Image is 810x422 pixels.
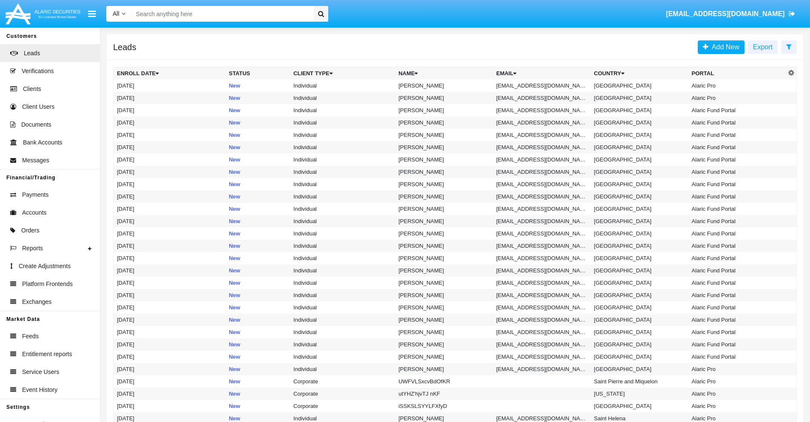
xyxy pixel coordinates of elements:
td: [PERSON_NAME] [395,301,493,314]
span: Documents [21,120,51,129]
td: [EMAIL_ADDRESS][DOMAIN_NAME] [493,227,591,240]
span: Payments [22,190,48,199]
td: [EMAIL_ADDRESS][DOMAIN_NAME] [493,178,591,190]
th: Client Type [290,67,395,80]
td: Alaric Fund Portal [688,326,786,338]
td: [PERSON_NAME] [395,289,493,301]
td: [DATE] [114,178,226,190]
td: [EMAIL_ADDRESS][DOMAIN_NAME] [493,153,591,166]
td: Alaric Fund Portal [688,314,786,326]
td: [PERSON_NAME] [395,203,493,215]
td: Individual [290,178,395,190]
td: [DATE] [114,141,226,153]
td: Alaric Fund Portal [688,227,786,240]
td: [PERSON_NAME] [395,104,493,116]
td: New [225,264,290,277]
td: Individual [290,363,395,375]
td: Individual [290,252,395,264]
td: Alaric Fund Portal [688,190,786,203]
td: [GEOGRAPHIC_DATA] [591,166,688,178]
td: [EMAIL_ADDRESS][DOMAIN_NAME] [493,141,591,153]
td: [GEOGRAPHIC_DATA] [591,240,688,252]
td: [PERSON_NAME] [395,277,493,289]
td: [GEOGRAPHIC_DATA] [591,277,688,289]
td: [GEOGRAPHIC_DATA] [591,141,688,153]
td: New [225,400,290,412]
td: [DATE] [114,166,226,178]
td: New [225,141,290,153]
td: [EMAIL_ADDRESS][DOMAIN_NAME] [493,351,591,363]
td: [PERSON_NAME] [395,338,493,351]
span: Orders [21,226,40,235]
td: [DATE] [114,400,226,412]
td: Alaric Fund Portal [688,104,786,116]
td: New [225,301,290,314]
td: New [225,227,290,240]
td: New [225,116,290,129]
td: Individual [290,301,395,314]
td: Alaric Fund Portal [688,289,786,301]
span: Client Users [22,102,54,111]
td: [GEOGRAPHIC_DATA] [591,92,688,104]
td: New [225,289,290,301]
td: [GEOGRAPHIC_DATA] [591,227,688,240]
td: Individual [290,203,395,215]
td: [GEOGRAPHIC_DATA] [591,338,688,351]
td: [GEOGRAPHIC_DATA] [591,351,688,363]
td: Alaric Fund Portal [688,351,786,363]
td: [EMAIL_ADDRESS][DOMAIN_NAME] [493,314,591,326]
td: [PERSON_NAME] [395,227,493,240]
td: [DATE] [114,264,226,277]
td: [DATE] [114,104,226,116]
td: [PERSON_NAME] [395,141,493,153]
td: [PERSON_NAME] [395,116,493,129]
td: iSSKSLSYYLFXfyD [395,400,493,412]
td: [GEOGRAPHIC_DATA] [591,264,688,277]
td: [DATE] [114,326,226,338]
td: New [225,190,290,203]
td: New [225,79,290,92]
td: New [225,104,290,116]
td: Individual [290,190,395,203]
td: [EMAIL_ADDRESS][DOMAIN_NAME] [493,104,591,116]
td: Alaric Fund Portal [688,264,786,277]
td: Alaric Pro [688,400,786,412]
td: Alaric Fund Portal [688,277,786,289]
td: New [225,388,290,400]
td: [EMAIL_ADDRESS][DOMAIN_NAME] [493,338,591,351]
td: [DATE] [114,227,226,240]
td: [GEOGRAPHIC_DATA] [591,363,688,375]
td: UWFVLSxcvBdOfKR [395,375,493,388]
td: New [225,252,290,264]
td: [EMAIL_ADDRESS][DOMAIN_NAME] [493,252,591,264]
td: [PERSON_NAME] [395,363,493,375]
td: Individual [290,215,395,227]
td: Corporate [290,375,395,388]
td: Alaric Fund Portal [688,153,786,166]
td: [DATE] [114,388,226,400]
td: [DATE] [114,338,226,351]
td: New [225,326,290,338]
td: Alaric Fund Portal [688,252,786,264]
td: Alaric Fund Portal [688,116,786,129]
td: [DATE] [114,289,226,301]
td: Alaric Pro [688,79,786,92]
td: Individual [290,277,395,289]
span: Feeds [22,332,39,341]
td: [EMAIL_ADDRESS][DOMAIN_NAME] [493,116,591,129]
th: Enroll Date [114,67,226,80]
img: Logo image [4,1,82,26]
td: Corporate [290,400,395,412]
span: All [113,10,119,17]
td: [EMAIL_ADDRESS][DOMAIN_NAME] [493,166,591,178]
td: [GEOGRAPHIC_DATA] [591,215,688,227]
td: Individual [290,264,395,277]
td: Individual [290,240,395,252]
td: Alaric Fund Portal [688,240,786,252]
td: [DATE] [114,301,226,314]
td: [EMAIL_ADDRESS][DOMAIN_NAME] [493,326,591,338]
td: Alaric Fund Portal [688,301,786,314]
td: Alaric Fund Portal [688,338,786,351]
td: New [225,338,290,351]
td: [EMAIL_ADDRESS][DOMAIN_NAME] [493,264,591,277]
